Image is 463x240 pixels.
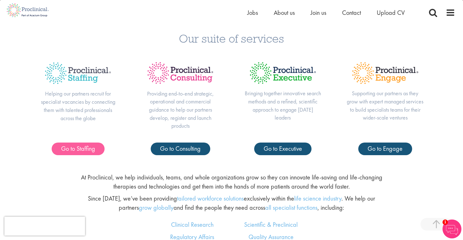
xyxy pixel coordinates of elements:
a: Contact [342,9,361,17]
a: life science industry [294,194,341,202]
p: Bringing together innovative search methods and a refined, scientific approach to engage [DATE] l... [244,89,321,122]
p: Supporting our partners as they grow with expert managed services to build specialists teams for ... [346,89,424,122]
a: Clinical Research [171,220,214,229]
p: Since [DATE], we’ve been providing exclusively within the . We help our partners and find the peo... [79,194,384,212]
span: Go to Engage [368,144,403,153]
span: Go to Executive [264,144,302,153]
a: About us [274,9,295,17]
img: Proclinical Title [142,57,219,89]
a: Scientific & Preclinical [244,220,298,229]
a: all specialist functions [265,203,317,212]
a: Go to Staffing [52,143,105,155]
iframe: reCAPTCHA [4,217,85,236]
p: Providing end-to-end strategic, operational and commercial guidance to help our partners develop,... [142,90,219,130]
a: Join us [311,9,326,17]
span: 1 [443,220,448,225]
a: Jobs [247,9,258,17]
span: Go to Consulting [160,144,201,153]
a: Upload CV [377,9,405,17]
a: Go to Executive [254,143,312,155]
img: Chatbot [443,220,461,238]
p: At Proclinical, we help individuals, teams, and whole organizations grow so they can innovate lif... [79,173,384,191]
a: tailored workforce solutions [177,194,244,202]
img: Proclinical Title [39,57,117,90]
img: Proclinical Title [346,57,424,89]
span: Go to Staffing [61,144,95,153]
p: Helping our partners recruit for specialist vacancies by connecting them with talented profession... [39,90,117,122]
img: Proclinical Title [244,57,321,89]
a: Go to Consulting [151,143,210,155]
a: Go to Engage [358,143,412,155]
h3: Our suite of services [5,32,458,44]
a: grow globally [139,203,174,212]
